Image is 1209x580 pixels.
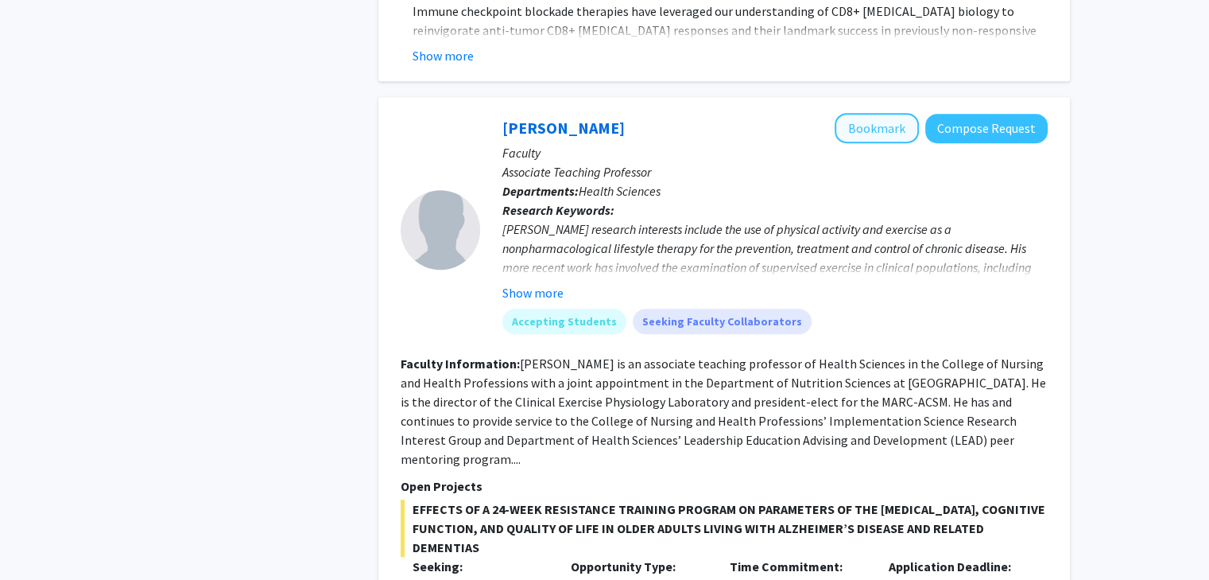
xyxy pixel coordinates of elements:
button: Add Michael Bruneau to Bookmarks [835,113,919,143]
button: Compose Request to Michael Bruneau [925,114,1048,143]
p: Seeking: [413,557,548,576]
p: Faculty [502,143,1048,162]
b: Faculty Information: [401,356,520,372]
span: EFFECTS OF A 24-WEEK RESISTANCE TRAINING PROGRAM ON PARAMETERS OF THE [MEDICAL_DATA], COGNITIVE F... [401,500,1048,557]
mat-chip: Seeking Faculty Collaborators [633,309,812,334]
p: Time Commitment: [730,557,865,576]
mat-chip: Accepting Students [502,309,626,334]
div: [PERSON_NAME] research interests include the use of physical activity and exercise as a nonpharma... [502,220,1048,353]
p: Associate Teaching Professor [502,162,1048,181]
a: [PERSON_NAME] [502,118,625,138]
iframe: Chat [12,508,68,568]
p: Opportunity Type: [571,557,706,576]
b: Research Keywords: [502,202,614,218]
button: Show more [413,46,474,65]
fg-read-more: [PERSON_NAME] is an associate teaching professor of Health Sciences in the College of Nursing and... [401,356,1046,467]
b: Departments: [502,183,579,199]
p: Application Deadline: [889,557,1024,576]
span: Health Sciences [579,183,661,199]
button: Show more [502,283,564,302]
p: Open Projects [401,477,1048,496]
